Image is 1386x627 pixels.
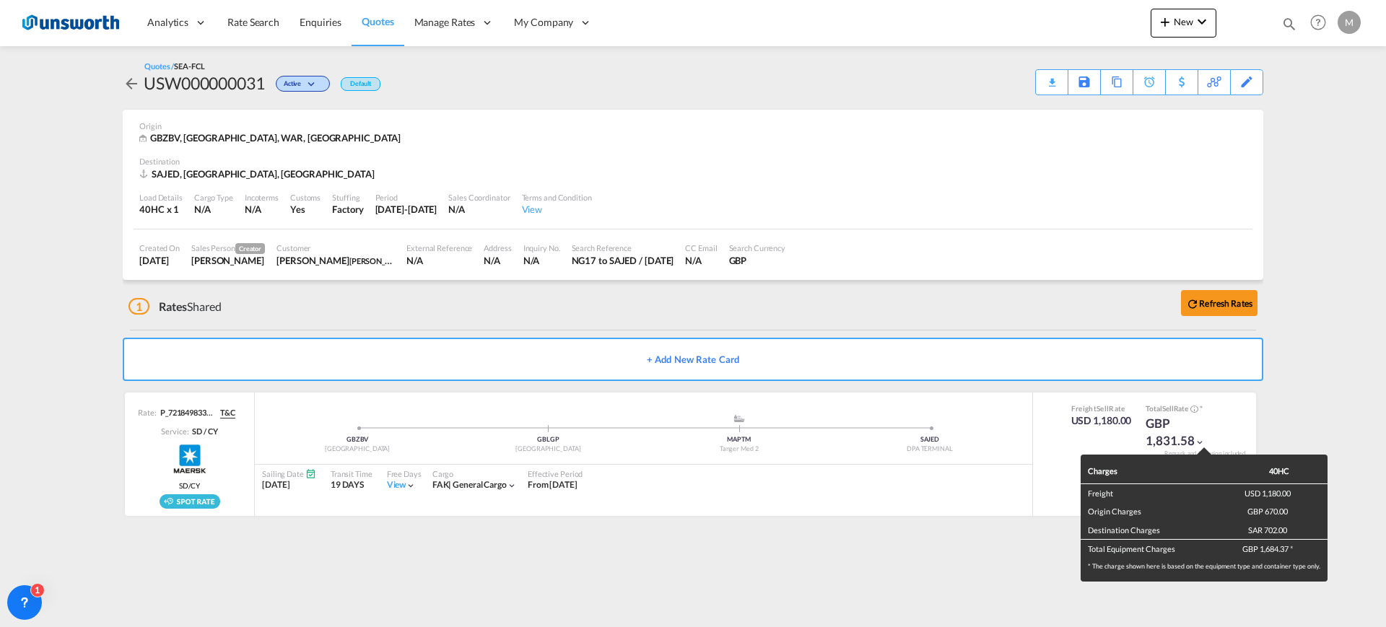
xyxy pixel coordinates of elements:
[1088,506,1160,517] div: Origin Charges
[1081,540,1232,558] td: Total Equipment Charges
[1239,525,1296,535] div: SAR 702.00
[1239,543,1296,554] div: GBP 1,684.37 *
[1088,488,1160,499] div: Freight
[1239,488,1296,499] div: USD 1,180.00
[1232,462,1328,484] th: 40HC
[1081,462,1232,484] th: Charges
[1239,506,1296,517] div: GBP 670.00
[1088,525,1160,535] div: Destination Charges
[1081,558,1328,575] div: * The charge shown here is based on the equipment type and container type only.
